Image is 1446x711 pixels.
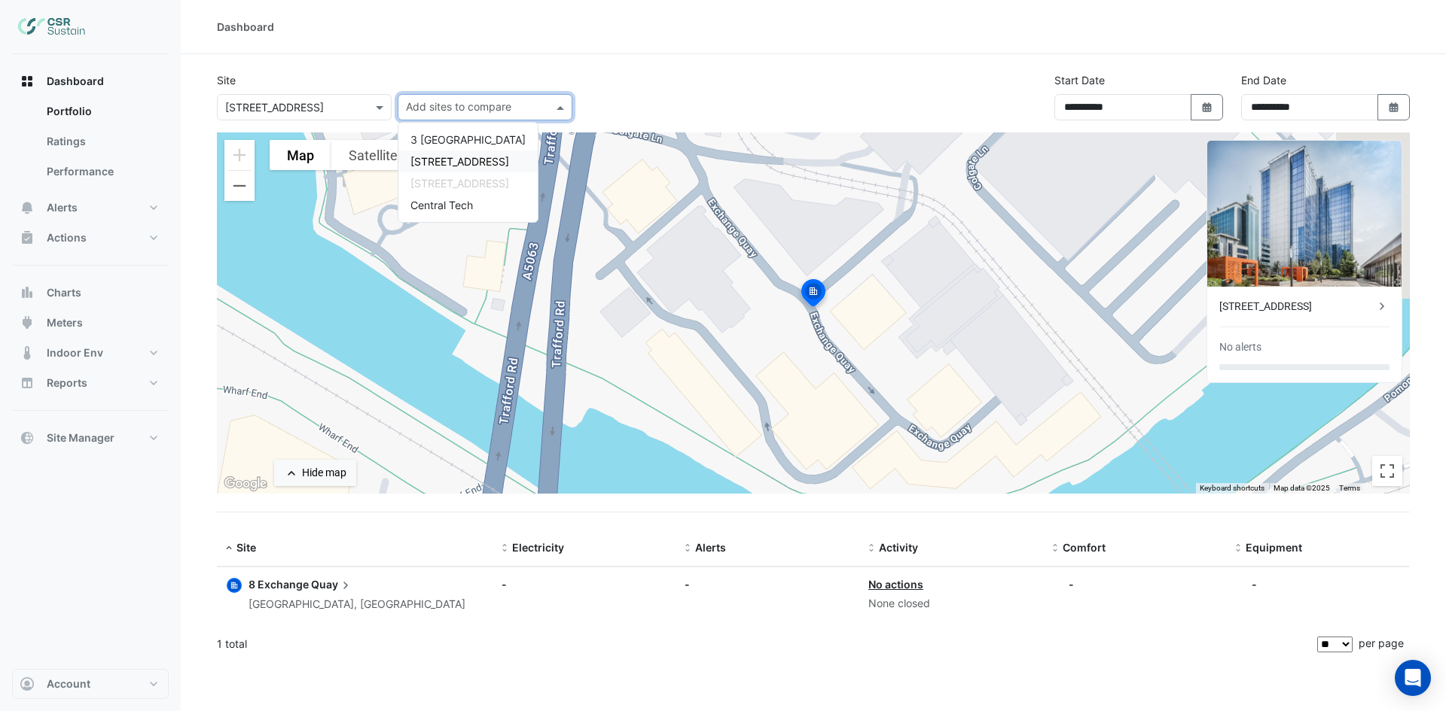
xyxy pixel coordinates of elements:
button: Charts [12,278,169,308]
span: Actions [47,230,87,245]
div: Add sites to compare [404,99,511,118]
app-icon: Meters [20,315,35,330]
app-icon: Indoor Env [20,345,35,360]
button: Show street map [270,140,331,170]
a: Performance [35,156,169,187]
span: Alerts [47,200,78,215]
span: Central Tech [410,199,473,211]
app-icon: Reports [20,375,35,390]
app-icon: Charts [20,285,35,300]
button: Hide map [274,460,356,486]
span: [STREET_ADDRESS] [410,177,509,190]
button: Alerts [12,193,169,223]
div: No alerts [1219,339,1261,355]
img: Google [221,474,270,494]
button: Indoor Env [12,338,169,368]
app-icon: Dashboard [20,74,35,89]
span: Dashboard [47,74,104,89]
button: Toggle fullscreen view [1372,456,1402,486]
div: - [1069,576,1074,592]
span: Meters [47,315,83,330]
button: Account [12,669,169,699]
a: No actions [868,578,923,591]
div: Open Intercom Messenger [1395,660,1431,696]
button: Reports [12,368,169,398]
img: 8 Exchange Quay [1207,141,1402,287]
div: Dashboard [12,96,169,193]
span: Map data ©2025 [1274,484,1330,492]
app-icon: Site Manager [20,430,35,445]
fa-icon: Select Date [1200,101,1214,114]
img: site-pin-selected.svg [797,277,830,313]
span: [STREET_ADDRESS] [410,155,509,168]
span: Account [47,676,90,691]
button: Meters [12,308,169,338]
div: None closed [868,595,1034,612]
a: Open this area in Google Maps (opens a new window) [221,474,270,494]
span: Alerts [695,541,726,554]
a: Portfolio [35,96,169,126]
div: 1 total [217,625,1314,663]
span: Electricity [512,541,564,554]
span: 3 [GEOGRAPHIC_DATA] [410,133,526,146]
div: - [502,576,667,592]
button: Keyboard shortcuts [1200,483,1264,494]
button: Show satellite imagery [331,140,415,170]
a: Ratings [35,126,169,156]
button: Zoom out [224,171,255,201]
span: Comfort [1063,541,1106,554]
app-icon: Actions [20,230,35,245]
label: End Date [1241,72,1286,88]
span: Charts [47,285,81,300]
span: Activity [879,541,918,554]
span: Equipment [1246,541,1302,554]
label: Start Date [1054,72,1105,88]
span: Indoor Env [47,345,103,360]
div: Options List [398,123,538,222]
img: Company Logo [18,12,86,42]
span: Quay [311,576,353,593]
a: Terms (opens in new tab) [1339,484,1360,492]
span: Reports [47,375,87,390]
button: Actions [12,223,169,253]
div: [GEOGRAPHIC_DATA], [GEOGRAPHIC_DATA] [249,596,465,613]
div: Dashboard [217,19,274,35]
span: 8 Exchange [249,578,309,591]
button: Zoom in [224,140,255,170]
div: Hide map [302,465,346,481]
fa-icon: Select Date [1387,101,1401,114]
button: Dashboard [12,66,169,96]
div: - [1252,576,1257,592]
app-icon: Alerts [20,200,35,215]
div: - [685,576,850,592]
span: Site [236,541,256,554]
div: [STREET_ADDRESS] [1219,299,1374,314]
button: Site Manager [12,423,169,453]
span: Site Manager [47,430,114,445]
label: Site [217,72,236,88]
span: per page [1359,637,1404,649]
